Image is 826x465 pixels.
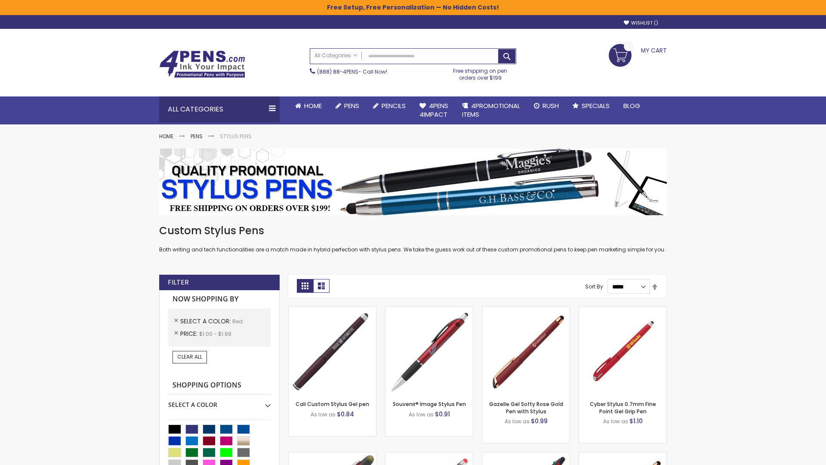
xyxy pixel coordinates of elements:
span: $1.00 - $1.99 [199,330,231,338]
a: All Categories [310,49,362,63]
a: Blog [616,96,647,115]
img: Cyber Stylus 0.7mm Fine Point Gel Grip Pen-Red [579,307,666,394]
strong: Stylus Pens [220,133,252,140]
span: 4Pens 4impact [419,101,448,119]
a: Gazelle Gel Softy Rose Gold Pen with Stylus [489,400,563,415]
span: Blog [623,101,640,110]
a: Cyber Stylus 0.7mm Fine Point Gel Grip Pen-Red [579,307,666,314]
span: As low as [505,418,530,425]
span: Clear All [177,353,202,360]
span: $1.10 [629,417,643,425]
img: Cali Custom Stylus Gel pen-Red [289,307,376,394]
span: Red [232,318,243,325]
span: Home [304,101,322,110]
strong: Now Shopping by [168,290,271,308]
div: Select A Color [168,394,271,409]
span: Pencils [382,101,406,110]
div: All Categories [159,96,280,122]
a: Cyber Stylus 0.7mm Fine Point Gel Grip Pen [590,400,656,415]
a: Rush [527,96,566,115]
a: 4Pens4impact [413,96,455,124]
a: Wishlist [624,20,658,26]
img: 4Pens Custom Pens and Promotional Products [159,50,245,78]
span: $0.84 [337,410,354,418]
span: All Categories [314,52,358,59]
label: Sort By [585,283,603,290]
a: (888) 88-4PENS [317,68,358,75]
a: Souvenir® Image Stylus Pen [393,400,466,408]
a: Specials [566,96,616,115]
img: Souvenir® Image Stylus Pen-Red [385,307,473,394]
span: Specials [582,101,610,110]
strong: Filter [168,278,189,287]
span: $0.99 [531,417,548,425]
div: Both writing and tech functionalities are a match made in hybrid perfection with stylus pens. We ... [159,224,667,254]
strong: Grid [297,279,313,293]
span: Pens [344,101,359,110]
a: Cali Custom Stylus Gel pen [296,400,369,408]
a: Pencils [366,96,413,115]
a: Cali Custom Stylus Gel pen-Red [289,307,376,314]
span: As low as [311,411,336,418]
span: As low as [603,418,628,425]
a: Clear All [173,351,207,363]
span: As low as [409,411,434,418]
span: Select A Color [180,317,232,325]
a: Gazelle Gel Softy Rose Gold Pen with Stylus - ColorJet-Red [579,452,666,459]
span: $0.91 [435,410,450,418]
span: 4PROMOTIONAL ITEMS [462,101,520,119]
span: - Call Now! [317,68,387,75]
img: Gazelle Gel Softy Rose Gold Pen with Stylus-Red [482,307,570,394]
a: Souvenir® Image Stylus Pen-Red [385,307,473,314]
img: Stylus Pens [159,149,667,215]
a: Islander Softy Gel with Stylus - ColorJet Imprint-Red [385,452,473,459]
a: Home [288,96,329,115]
a: Orbitor 4 Color Assorted Ink Metallic Stylus Pens-Red [482,452,570,459]
h1: Custom Stylus Pens [159,224,667,238]
a: Pens [191,133,203,140]
span: Rush [542,101,559,110]
a: 4PROMOTIONALITEMS [455,96,527,124]
strong: Shopping Options [168,376,271,395]
a: Pens [329,96,366,115]
a: Home [159,133,173,140]
div: Free shipping on pen orders over $199 [444,64,517,81]
a: Souvenir® Jalan Highlighter Stylus Pen Combo-Red [289,452,376,459]
a: Gazelle Gel Softy Rose Gold Pen with Stylus-Red [482,307,570,314]
span: Price [180,329,199,338]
